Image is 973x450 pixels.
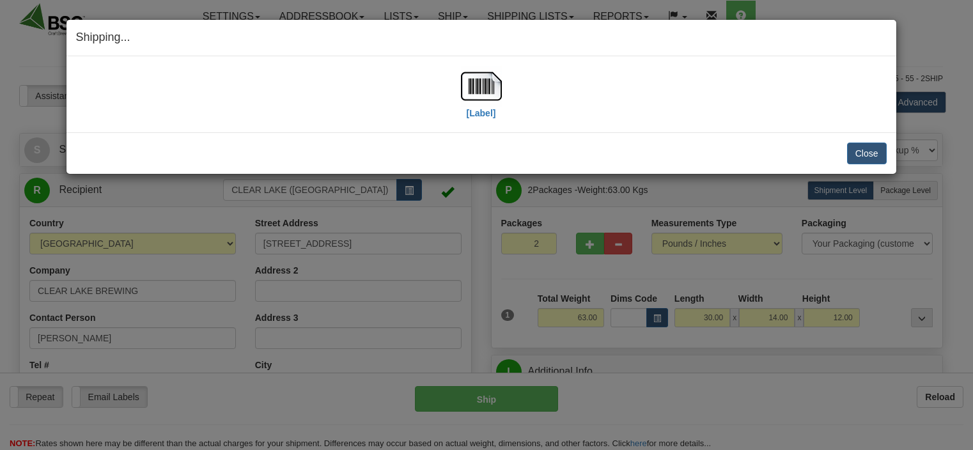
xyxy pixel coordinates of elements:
iframe: chat widget [944,160,972,290]
span: Shipping... [76,31,130,43]
label: [Label] [467,107,496,120]
img: barcode.jpg [461,66,502,107]
a: [Label] [461,80,502,118]
button: Close [847,143,887,164]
